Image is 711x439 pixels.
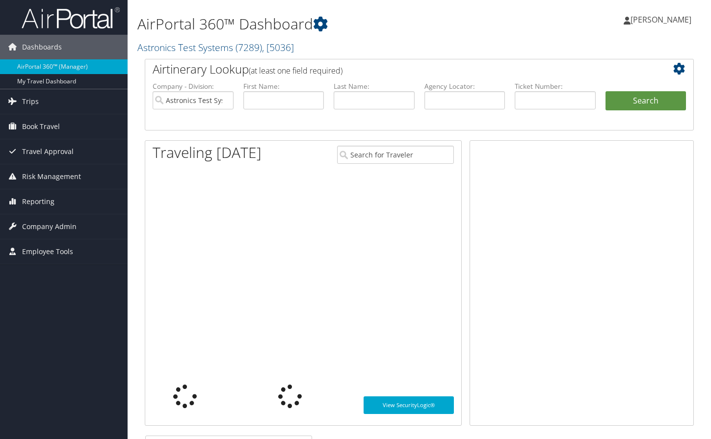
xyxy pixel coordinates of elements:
[137,41,294,54] a: Astronics Test Systems
[22,114,60,139] span: Book Travel
[22,164,81,189] span: Risk Management
[334,81,415,91] label: Last Name:
[262,41,294,54] span: , [ 5036 ]
[137,14,513,34] h1: AirPortal 360™ Dashboard
[364,396,454,414] a: View SecurityLogic®
[631,14,691,25] span: [PERSON_NAME]
[249,65,342,76] span: (at least one field required)
[22,189,54,214] span: Reporting
[22,89,39,114] span: Trips
[22,239,73,264] span: Employee Tools
[624,5,701,34] a: [PERSON_NAME]
[153,142,262,163] h1: Traveling [DATE]
[22,6,120,29] img: airportal-logo.png
[153,81,234,91] label: Company - Division:
[153,61,640,77] h2: Airtinerary Lookup
[606,91,686,111] button: Search
[22,139,74,164] span: Travel Approval
[424,81,505,91] label: Agency Locator:
[515,81,596,91] label: Ticket Number:
[236,41,262,54] span: ( 7289 )
[337,146,454,164] input: Search for Traveler
[22,35,62,59] span: Dashboards
[22,214,77,239] span: Company Admin
[243,81,324,91] label: First Name:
